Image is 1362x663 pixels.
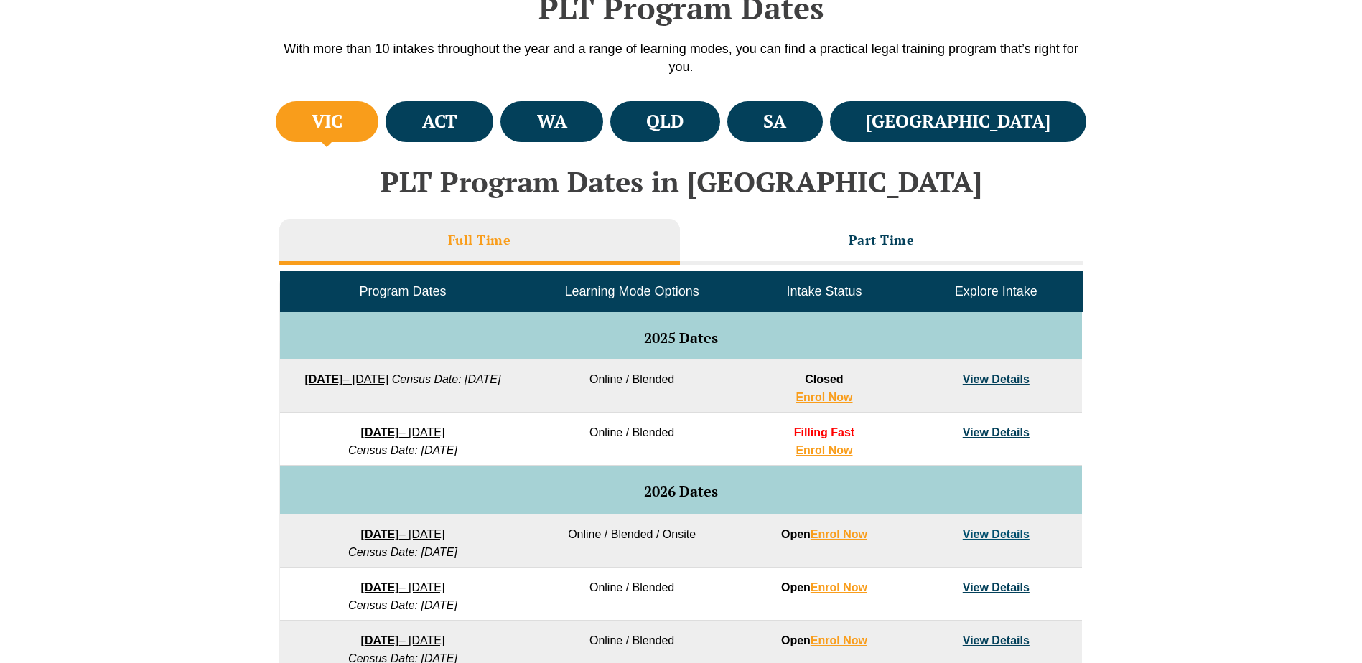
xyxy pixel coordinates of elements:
[361,426,399,438] strong: [DATE]
[312,110,342,133] h4: VIC
[526,413,738,466] td: Online / Blended
[361,528,445,540] a: [DATE]– [DATE]
[361,528,399,540] strong: [DATE]
[781,528,867,540] strong: Open
[348,546,457,558] em: Census Date: [DATE]
[272,166,1091,197] h2: PLT Program Dates in [GEOGRAPHIC_DATA]
[644,481,718,501] span: 2026 Dates
[526,568,738,621] td: Online / Blended
[361,426,445,438] a: [DATE]– [DATE]
[448,232,511,248] h3: Full Time
[304,373,388,385] a: [DATE]– [DATE]
[955,284,1037,298] span: Explore Intake
[963,634,1030,646] a: View Details
[794,426,854,438] span: Filling Fast
[866,110,1050,133] h4: [GEOGRAPHIC_DATA]
[963,373,1030,385] a: View Details
[392,373,501,385] em: Census Date: [DATE]
[963,528,1030,540] a: View Details
[811,634,867,646] a: Enrol Now
[565,284,699,298] span: Learning Mode Options
[361,634,445,646] a: [DATE]– [DATE]
[811,581,867,593] a: Enrol Now
[781,581,867,593] strong: Open
[805,373,843,385] span: Closed
[348,599,457,611] em: Census Date: [DATE]
[646,110,684,133] h4: QLD
[526,359,738,413] td: Online / Blended
[786,284,862,298] span: Intake Status
[422,110,457,133] h4: ACT
[361,581,445,593] a: [DATE]– [DATE]
[348,444,457,456] em: Census Date: [DATE]
[304,373,342,385] strong: [DATE]
[781,634,867,646] strong: Open
[359,284,446,298] span: Program Dates
[849,232,915,248] h3: Part Time
[796,444,852,456] a: Enrol Now
[537,110,567,133] h4: WA
[644,328,718,347] span: 2025 Dates
[361,581,399,593] strong: [DATE]
[811,528,867,540] a: Enrol Now
[526,514,738,568] td: Online / Blended / Onsite
[796,391,852,403] a: Enrol Now
[361,634,399,646] strong: [DATE]
[963,581,1030,593] a: View Details
[763,110,786,133] h4: SA
[963,426,1030,438] a: View Details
